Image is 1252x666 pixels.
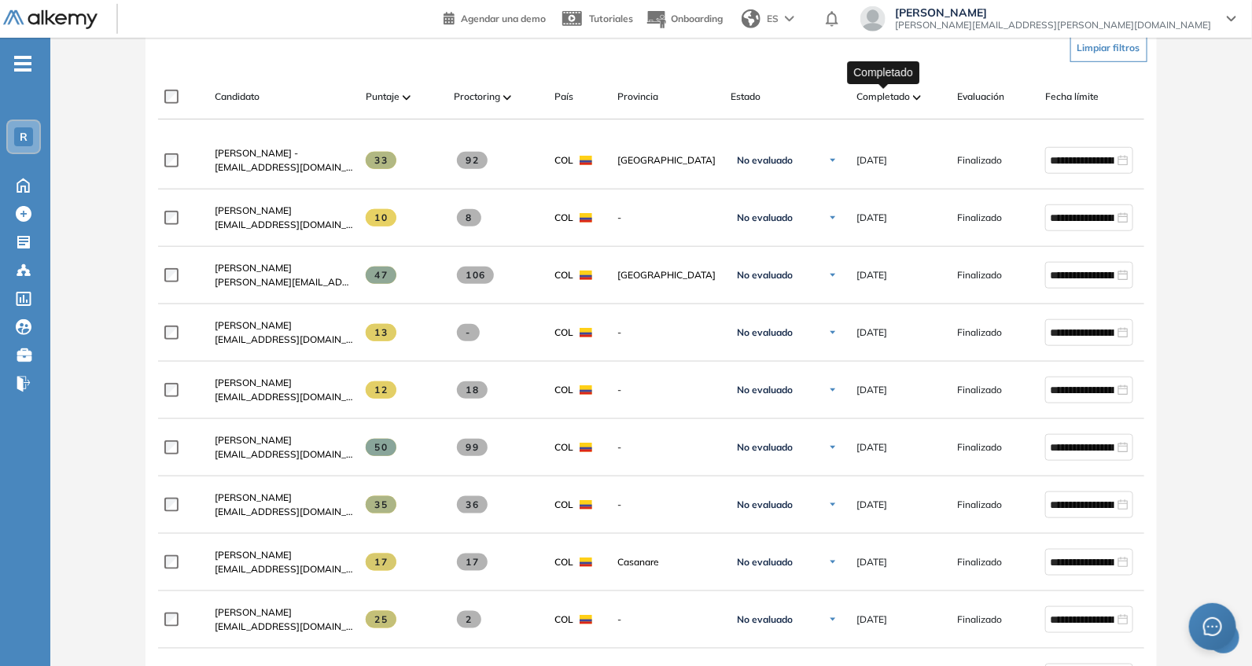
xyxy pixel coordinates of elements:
[737,384,793,396] span: No evaluado
[617,383,718,397] span: -
[215,562,353,576] span: [EMAIL_ADDRESS][DOMAIN_NAME]
[554,326,573,340] span: COL
[215,160,353,175] span: [EMAIL_ADDRESS][DOMAIN_NAME]
[580,500,592,510] img: COL
[737,613,793,626] span: No evaluado
[617,440,718,454] span: -
[731,90,760,104] span: Estado
[215,376,353,390] a: [PERSON_NAME]
[957,383,1002,397] span: Finalizado
[617,613,718,627] span: -
[215,275,353,289] span: [PERSON_NAME][EMAIL_ADDRESS][DOMAIN_NAME]
[215,434,292,446] span: [PERSON_NAME]
[366,324,396,341] span: 13
[215,204,292,216] span: [PERSON_NAME]
[895,19,1211,31] span: [PERSON_NAME][EMAIL_ADDRESS][PERSON_NAME][DOMAIN_NAME]
[957,555,1002,569] span: Finalizado
[215,319,292,331] span: [PERSON_NAME]
[856,555,887,569] span: [DATE]
[366,90,400,104] span: Puntaje
[554,90,573,104] span: País
[617,211,718,225] span: -
[554,153,573,167] span: COL
[785,16,794,22] img: arrow
[554,613,573,627] span: COL
[856,613,887,627] span: [DATE]
[856,326,887,340] span: [DATE]
[215,549,292,561] span: [PERSON_NAME]
[828,557,838,567] img: Ícono de flecha
[737,269,793,281] span: No evaluado
[215,204,353,218] a: [PERSON_NAME]
[554,383,573,397] span: COL
[215,447,353,462] span: [EMAIL_ADDRESS][DOMAIN_NAME]
[215,548,353,562] a: [PERSON_NAME]
[366,554,396,571] span: 17
[737,326,793,339] span: No evaluado
[461,13,546,24] span: Agendar una demo
[580,385,592,395] img: COL
[589,13,633,24] span: Tutoriales
[215,605,353,620] a: [PERSON_NAME]
[366,611,396,628] span: 25
[828,443,838,452] img: Ícono de flecha
[957,613,1002,627] span: Finalizado
[737,556,793,568] span: No evaluado
[366,152,396,169] span: 33
[957,498,1002,512] span: Finalizado
[444,8,546,27] a: Agendar una demo
[856,90,910,104] span: Completado
[457,152,488,169] span: 92
[14,62,31,65] i: -
[617,326,718,340] span: -
[366,381,396,399] span: 12
[828,270,838,280] img: Ícono de flecha
[1045,90,1099,104] span: Fecha límite
[215,218,353,232] span: [EMAIL_ADDRESS][DOMAIN_NAME]
[957,153,1002,167] span: Finalizado
[457,267,494,284] span: 106
[957,90,1004,104] span: Evaluación
[957,268,1002,282] span: Finalizado
[580,328,592,337] img: COL
[580,443,592,452] img: COL
[215,377,292,388] span: [PERSON_NAME]
[671,13,723,24] span: Onboarding
[828,615,838,624] img: Ícono de flecha
[856,383,887,397] span: [DATE]
[1203,617,1222,636] span: message
[617,498,718,512] span: -
[366,439,396,456] span: 50
[215,261,353,275] a: [PERSON_NAME]
[215,318,353,333] a: [PERSON_NAME]
[580,557,592,567] img: COL
[215,146,353,160] a: [PERSON_NAME] -
[828,328,838,337] img: Ícono de flecha
[1070,34,1147,62] button: Limpiar filtros
[215,147,298,159] span: [PERSON_NAME] -
[957,326,1002,340] span: Finalizado
[215,390,353,404] span: [EMAIL_ADDRESS][DOMAIN_NAME]
[457,381,488,399] span: 18
[856,153,887,167] span: [DATE]
[957,211,1002,225] span: Finalizado
[457,554,488,571] span: 17
[856,268,887,282] span: [DATE]
[913,95,921,100] img: [missing "en.ARROW_ALT" translation]
[737,212,793,224] span: No evaluado
[215,505,353,519] span: [EMAIL_ADDRESS][DOMAIN_NAME]
[215,262,292,274] span: [PERSON_NAME]
[457,439,488,456] span: 99
[580,270,592,280] img: COL
[856,498,887,512] span: [DATE]
[617,153,718,167] span: [GEOGRAPHIC_DATA]
[457,496,488,513] span: 36
[646,2,723,36] button: Onboarding
[737,499,793,511] span: No evaluado
[737,154,793,167] span: No evaluado
[503,95,511,100] img: [missing "en.ARROW_ALT" translation]
[856,211,887,225] span: [DATE]
[828,500,838,510] img: Ícono de flecha
[856,440,887,454] span: [DATE]
[742,9,760,28] img: world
